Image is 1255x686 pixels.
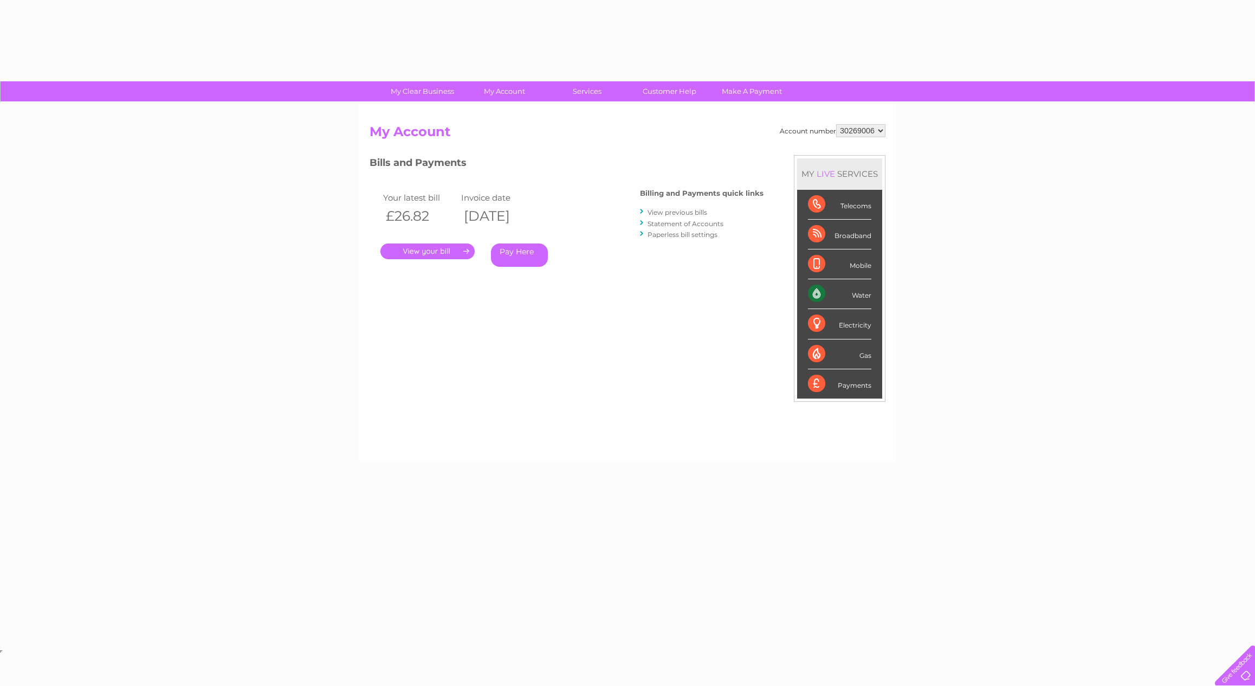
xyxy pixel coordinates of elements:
[814,169,837,179] div: LIVE
[380,243,475,259] a: .
[808,190,871,220] div: Telecoms
[380,205,458,227] th: £26.82
[808,249,871,279] div: Mobile
[648,230,717,239] a: Paperless bill settings
[458,190,536,205] td: Invoice date
[808,279,871,309] div: Water
[542,81,632,101] a: Services
[625,81,714,101] a: Customer Help
[491,243,548,267] a: Pay Here
[370,155,764,174] h3: Bills and Payments
[460,81,549,101] a: My Account
[808,220,871,249] div: Broadband
[780,124,885,137] div: Account number
[797,158,882,189] div: MY SERVICES
[380,190,458,205] td: Your latest bill
[378,81,467,101] a: My Clear Business
[808,309,871,339] div: Electricity
[458,205,536,227] th: [DATE]
[808,339,871,369] div: Gas
[707,81,797,101] a: Make A Payment
[648,220,723,228] a: Statement of Accounts
[648,208,707,216] a: View previous bills
[640,189,764,197] h4: Billing and Payments quick links
[370,124,885,145] h2: My Account
[808,369,871,399] div: Payments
